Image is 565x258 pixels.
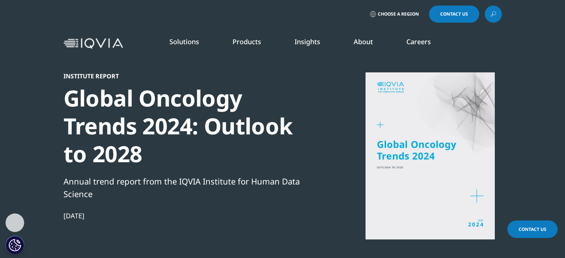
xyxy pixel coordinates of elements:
[64,175,318,200] div: Annual trend report from the IQVIA Institute for Human Data Science
[354,37,373,46] a: About
[519,226,546,232] span: Contact Us
[406,37,431,46] a: Careers
[126,26,502,61] nav: Primary
[64,211,318,220] div: [DATE]
[6,236,24,254] button: Cookies Settings
[64,84,318,168] div: Global Oncology Trends 2024: Outlook to 2028
[233,37,261,46] a: Products
[378,11,419,17] span: Choose a Region
[64,72,318,80] div: Institute Report
[64,38,123,49] img: IQVIA Healthcare Information Technology and Pharma Clinical Research Company
[507,221,558,238] a: Contact Us
[169,37,199,46] a: Solutions
[295,37,320,46] a: Insights
[429,6,479,23] a: Contact Us
[440,12,468,16] span: Contact Us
